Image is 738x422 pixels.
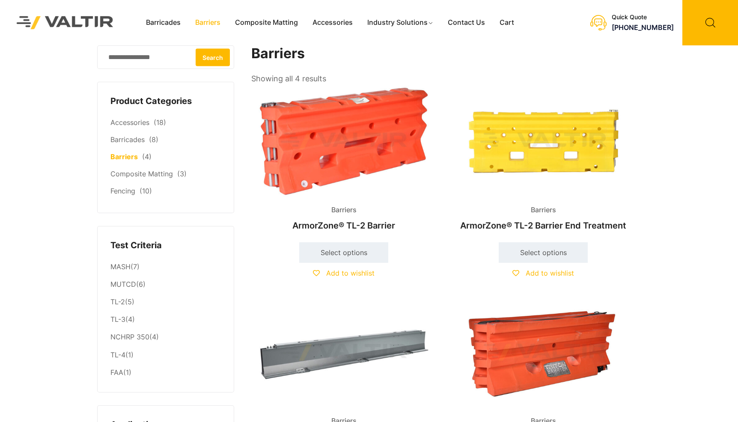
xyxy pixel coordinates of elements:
[142,152,152,161] span: (4)
[110,187,135,195] a: Fencing
[110,333,149,341] a: NCHRP 350
[177,169,187,178] span: (3)
[140,187,152,195] span: (10)
[228,16,305,29] a: Composite Matting
[110,169,173,178] a: Composite Matting
[524,204,562,217] span: Barriers
[196,48,230,66] button: Search
[251,71,326,86] p: Showing all 4 results
[110,118,149,127] a: Accessories
[110,351,125,359] a: TL-4
[110,135,145,144] a: Barricades
[251,45,637,62] h1: Barriers
[360,16,441,29] a: Industry Solutions
[110,95,221,108] h4: Product Categories
[299,242,388,263] a: Select options for “ArmorZone® TL-2 Barrier”
[251,216,436,235] h2: ArmorZone® TL-2 Barrier
[188,16,228,29] a: Barriers
[440,16,492,29] a: Contact Us
[110,239,221,252] h4: Test Criteria
[110,329,221,346] li: (4)
[313,269,375,277] a: Add to wishlist
[110,368,123,377] a: FAA
[251,86,436,235] a: BarriersArmorZone® TL-2 Barrier
[492,16,521,29] a: Cart
[110,152,138,161] a: Barriers
[499,242,588,263] a: Select options for “ArmorZone® TL-2 Barrier End Treatment”
[110,315,125,324] a: TL-3
[110,258,221,276] li: (7)
[110,280,136,288] a: MUTCD
[325,204,363,217] span: Barriers
[110,297,125,306] a: TL-2
[526,269,574,277] span: Add to wishlist
[110,346,221,364] li: (1)
[612,14,674,21] div: Quick Quote
[110,311,221,329] li: (4)
[451,216,636,235] h2: ArmorZone® TL-2 Barrier End Treatment
[149,135,158,144] span: (8)
[110,262,131,271] a: MASH
[512,269,574,277] a: Add to wishlist
[139,16,188,29] a: Barricades
[326,269,375,277] span: Add to wishlist
[110,276,221,294] li: (6)
[110,364,221,379] li: (1)
[6,6,124,39] img: Valtir Rentals
[451,86,636,235] a: BarriersArmorZone® TL-2 Barrier End Treatment
[305,16,360,29] a: Accessories
[154,118,166,127] span: (18)
[612,23,674,32] a: [PHONE_NUMBER]
[110,294,221,311] li: (5)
